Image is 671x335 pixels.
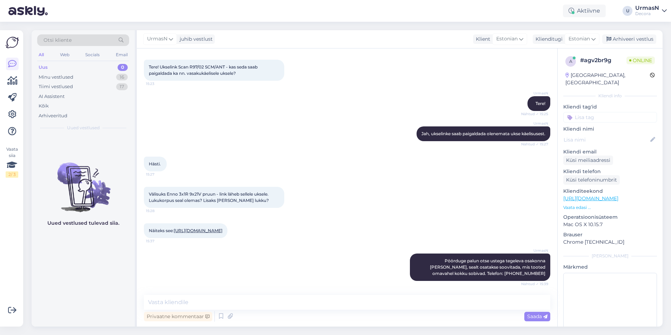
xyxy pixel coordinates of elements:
div: Aktiivne [563,5,606,17]
div: All [37,50,45,59]
div: Tiimi vestlused [39,83,73,90]
div: Kõik [39,103,49,110]
div: UrmasN [635,5,659,11]
div: Küsi telefoninumbrit [563,175,620,185]
span: Tere! [536,101,545,106]
span: Hästi. [149,161,161,166]
p: Operatsioonisüsteem [563,214,657,221]
div: 16 [116,74,128,81]
p: Kliendi telefon [563,168,657,175]
p: Kliendi tag'id [563,103,657,111]
a: [URL][DOMAIN_NAME] [563,195,618,202]
span: Pöörduge palun otse ustega tegeleva osakonna [PERSON_NAME], sealt osatakse soovitada, mis tooted ... [430,258,546,276]
div: Arhiveeritud [39,112,67,119]
span: 15:27 [146,172,172,177]
p: Märkmed [563,263,657,271]
a: [URL][DOMAIN_NAME] [174,228,222,233]
div: Küsi meiliaadressi [563,156,613,165]
span: a [569,59,572,64]
p: Vaata edasi ... [563,204,657,211]
span: 15:23 [146,81,172,86]
a: UrmasNDecora [635,5,667,17]
div: 2 / 3 [6,171,18,178]
p: Mac OS X 10.15.7 [563,221,657,228]
span: Näiteks see: [149,228,222,233]
p: Brauser [563,231,657,238]
div: 17 [116,83,128,90]
span: Nähtud ✓ 15:25 [521,111,548,117]
span: UrmasN [522,121,548,126]
span: Saada [527,313,547,320]
p: Klienditeekond [563,188,657,195]
div: Web [59,50,71,59]
span: Tere! Ukselink Scan R97/02 SCM/ANT - kas seda saab paigaldada ka nn. vasakukäelisele uksele? [149,64,259,76]
img: No chats [32,150,135,213]
div: Email [114,50,129,59]
span: Otsi kliente [44,37,72,44]
p: Uued vestlused tulevad siia. [47,219,119,227]
div: [GEOGRAPHIC_DATA], [GEOGRAPHIC_DATA] [565,72,650,86]
span: Online [626,57,655,64]
span: Uued vestlused [67,125,100,131]
div: Uus [39,64,48,71]
div: Decora [635,11,659,17]
span: UrmasN [522,248,548,253]
input: Lisa tag [563,112,657,123]
span: Nähtud ✓ 15:27 [521,142,548,147]
div: U [623,6,632,16]
img: Askly Logo [6,36,19,49]
div: juhib vestlust [177,35,213,43]
div: Vaata siia [6,146,18,178]
div: Klienditugi [533,35,563,43]
div: Klient [473,35,490,43]
p: Chrome [TECHNICAL_ID] [563,238,657,246]
p: Kliendi email [563,148,657,156]
div: # agv2br9g [580,56,626,65]
span: Välisuks Enno 3x1R 9x21V pruun - link läheb sellele uksele. Lukukorpus seal olemas? Lisaks [PERSO... [149,191,270,203]
input: Lisa nimi [564,136,649,144]
div: 0 [118,64,128,71]
div: Arhiveeri vestlus [602,34,656,44]
span: UrmasN [522,91,548,96]
p: Kliendi nimi [563,125,657,133]
div: Privaatne kommentaar [144,312,212,321]
span: Estonian [569,35,590,43]
div: [PERSON_NAME] [563,253,657,259]
div: Kliendi info [563,93,657,99]
div: AI Assistent [39,93,65,100]
div: Minu vestlused [39,74,73,81]
span: 15:37 [146,238,172,244]
span: Nähtud ✓ 15:39 [521,281,548,287]
span: Estonian [496,35,518,43]
span: 15:28 [146,208,172,214]
div: Socials [84,50,101,59]
span: Jah, ukselinke saab paigaldada olenemata ukse käelisusest. [421,131,545,136]
span: UrmasN [147,35,167,43]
